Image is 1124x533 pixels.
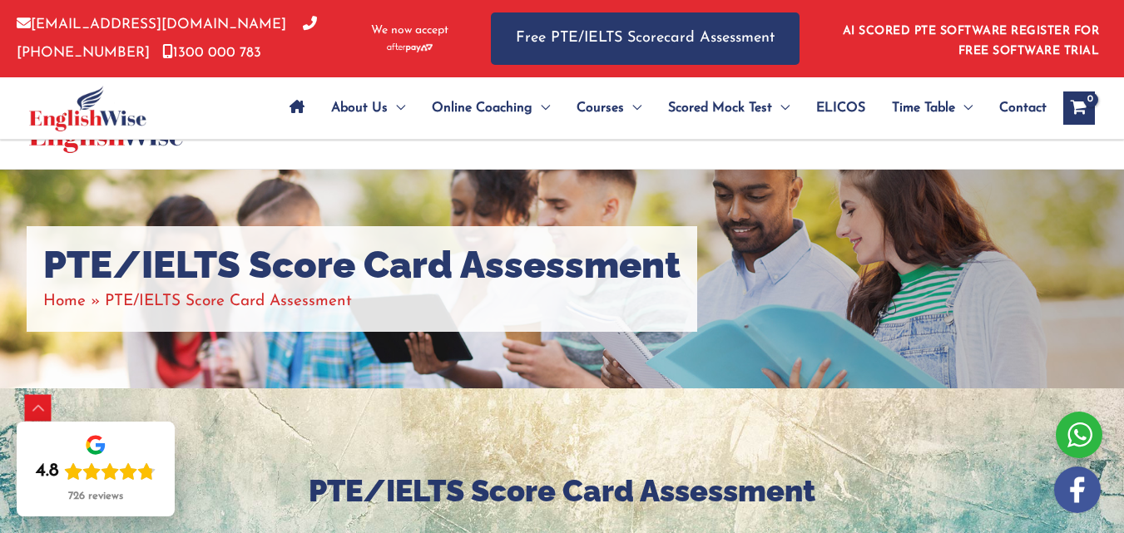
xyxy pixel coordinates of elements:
[276,79,1047,137] nav: Site Navigation: Main Menu
[318,79,418,137] a: About UsMenu Toggle
[29,86,146,131] img: cropped-ew-logo
[162,46,261,60] a: 1300 000 783
[668,79,772,137] span: Scored Mock Test
[803,79,879,137] a: ELICOS
[892,79,955,137] span: Time Table
[955,79,973,137] span: Menu Toggle
[43,294,86,309] a: Home
[17,17,286,32] a: [EMAIL_ADDRESS][DOMAIN_NAME]
[68,490,123,503] div: 726 reviews
[843,25,1100,57] a: AI SCORED PTE SOFTWARE REGISTER FOR FREE SOFTWARE TRIAL
[772,79,790,137] span: Menu Toggle
[388,79,405,137] span: Menu Toggle
[491,12,800,65] a: Free PTE/IELTS Scorecard Assessment
[36,460,156,483] div: Rating: 4.8 out of 5
[371,22,448,39] span: We now accept
[624,79,641,137] span: Menu Toggle
[36,460,59,483] div: 4.8
[17,17,317,59] a: [PHONE_NUMBER]
[577,79,624,137] span: Courses
[418,79,563,137] a: Online CoachingMenu Toggle
[432,79,532,137] span: Online Coaching
[563,79,655,137] a: CoursesMenu Toggle
[816,79,865,137] span: ELICOS
[879,79,986,137] a: Time TableMenu Toggle
[999,79,1047,137] span: Contact
[655,79,803,137] a: Scored Mock TestMenu Toggle
[387,43,433,52] img: Afterpay-Logo
[1063,91,1095,125] a: View Shopping Cart, empty
[833,12,1107,66] aside: Header Widget 1
[43,288,681,315] nav: Breadcrumbs
[1054,466,1101,513] img: white-facebook.png
[105,294,352,309] span: PTE/IELTS Score Card Assessment
[532,79,550,137] span: Menu Toggle
[63,471,1062,511] h2: PTE/IELTS Score Card Assessment
[331,79,388,137] span: About Us
[43,243,681,288] h1: PTE/IELTS Score Card Assessment
[986,79,1047,137] a: Contact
